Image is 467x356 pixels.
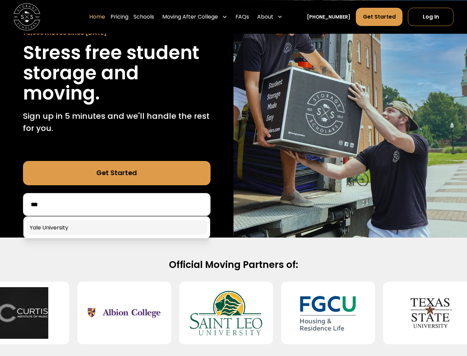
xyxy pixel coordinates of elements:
[110,7,128,26] a: Pricing
[23,259,444,271] h2: Official Moving Partners of:
[14,3,40,30] img: Storage Scholars main logo
[23,161,211,185] a: Get Started
[190,287,262,339] img: Saint Leo University
[162,13,218,21] div: Moving After College
[356,8,403,26] a: Get Started
[254,7,286,26] div: About
[88,287,160,339] img: Albion College
[236,7,249,26] a: FAQs
[292,287,364,339] img: Florida Gulf Coast University
[307,13,350,20] a: [PHONE_NUMBER]
[408,8,453,26] a: Log In
[159,7,230,26] div: Moving After College
[394,287,466,339] img: Texas State University
[257,13,273,21] div: About
[23,43,211,103] h1: Stress free student storage and moving.
[89,7,105,26] a: Home
[133,7,154,26] a: Schools
[23,110,211,134] p: Sign up in 5 minutes and we'll handle the rest for you.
